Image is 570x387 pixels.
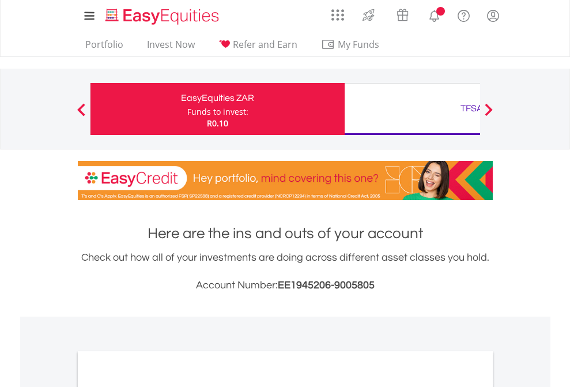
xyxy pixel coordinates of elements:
div: Check out how all of your investments are doing across different asset classes you hold. [78,250,493,294]
h1: Here are the ins and outs of your account [78,223,493,244]
span: EE1945206-9005805 [278,280,375,291]
span: My Funds [321,37,397,52]
a: Invest Now [142,39,199,57]
img: grid-menu-icon.svg [331,9,344,21]
a: Portfolio [81,39,128,57]
img: EasyEquities_Logo.png [103,7,224,26]
img: thrive-v2.svg [359,6,378,24]
button: Next [477,109,500,121]
img: EasyCredit Promotion Banner [78,161,493,200]
span: Refer and Earn [233,38,297,51]
a: Refer and Earn [214,39,302,57]
img: vouchers-v2.svg [393,6,412,24]
a: My Profile [478,3,508,28]
span: R0.10 [207,118,228,129]
div: Funds to invest: [187,106,248,118]
a: Notifications [420,3,449,26]
a: Vouchers [386,3,420,24]
div: EasyEquities ZAR [97,90,338,106]
a: FAQ's and Support [449,3,478,26]
button: Previous [70,109,93,121]
h3: Account Number: [78,277,493,294]
a: Home page [101,3,224,26]
a: AppsGrid [324,3,352,21]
